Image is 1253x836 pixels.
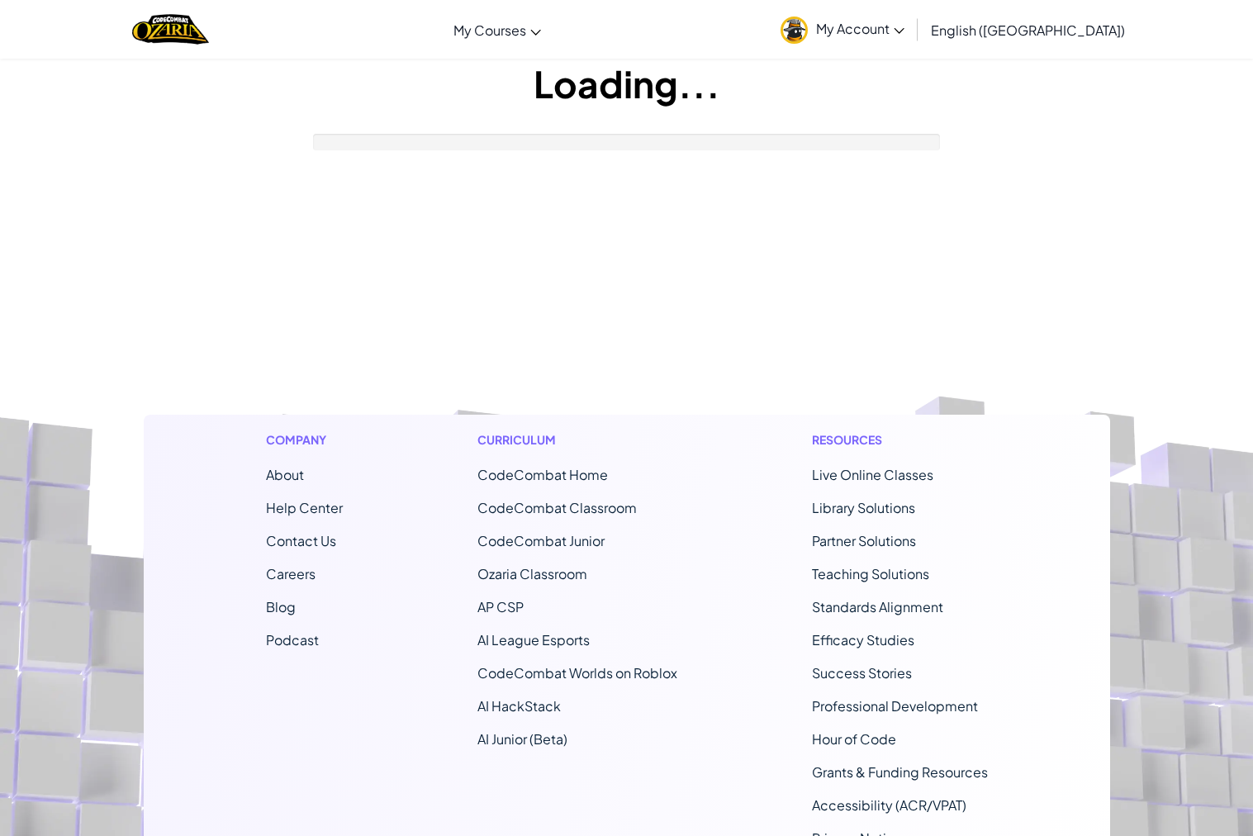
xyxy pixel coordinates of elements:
a: Live Online Classes [812,466,933,483]
a: Careers [266,565,316,582]
a: English ([GEOGRAPHIC_DATA]) [923,7,1133,52]
a: Teaching Solutions [812,565,929,582]
a: AI HackStack [477,697,561,715]
a: Grants & Funding Resources [812,763,988,781]
a: My Courses [445,7,549,52]
h1: Curriculum [477,431,677,449]
a: Ozaria Classroom [477,565,587,582]
a: Standards Alignment [812,598,943,615]
a: AI Junior (Beta) [477,730,567,748]
a: Blog [266,598,296,615]
a: AI League Esports [477,631,590,648]
a: Success Stories [812,664,912,682]
a: My Account [772,3,913,55]
a: About [266,466,304,483]
span: My Account [816,20,904,37]
a: Ozaria by CodeCombat logo [132,12,209,46]
a: Accessibility (ACR/VPAT) [812,796,966,814]
a: CodeCombat Classroom [477,499,637,516]
a: AP CSP [477,598,524,615]
a: CodeCombat Worlds on Roblox [477,664,677,682]
span: English ([GEOGRAPHIC_DATA]) [931,21,1125,39]
h1: Resources [812,431,988,449]
span: My Courses [453,21,526,39]
a: Efficacy Studies [812,631,914,648]
a: Podcast [266,631,319,648]
a: Hour of Code [812,730,896,748]
a: Help Center [266,499,343,516]
span: Contact Us [266,532,336,549]
span: CodeCombat Home [477,466,608,483]
a: CodeCombat Junior [477,532,605,549]
img: Home [132,12,209,46]
a: Library Solutions [812,499,915,516]
h1: Company [266,431,343,449]
a: Professional Development [812,697,978,715]
a: Partner Solutions [812,532,916,549]
img: avatar [781,17,808,44]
